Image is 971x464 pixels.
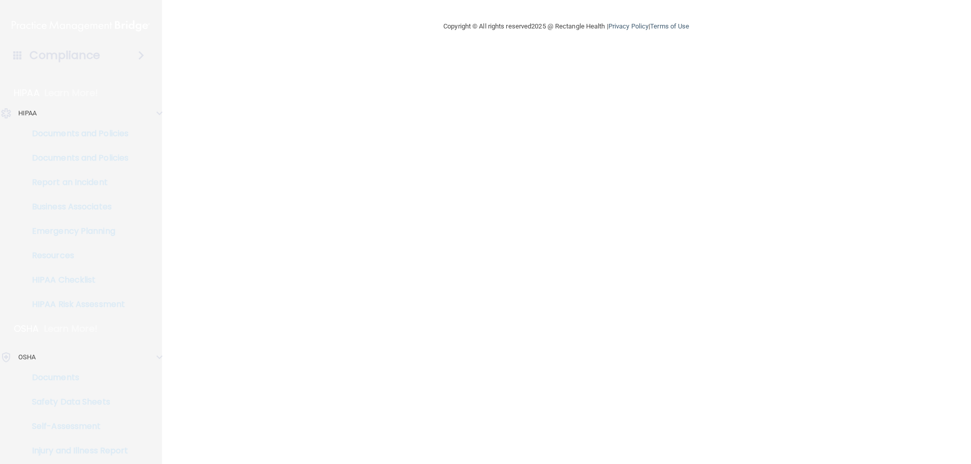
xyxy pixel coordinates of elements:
p: Documents and Policies [7,153,145,163]
a: Privacy Policy [608,22,649,30]
p: Injury and Illness Report [7,446,145,456]
p: HIPAA Checklist [7,275,145,285]
a: Terms of Use [650,22,689,30]
p: HIPAA [18,107,37,119]
p: Self-Assessment [7,421,145,431]
p: OSHA [14,323,39,335]
p: Documents [7,373,145,383]
p: OSHA [18,351,36,363]
h4: Compliance [29,48,100,63]
p: HIPAA Risk Assessment [7,299,145,310]
p: Report an Incident [7,177,145,188]
p: Learn More! [45,87,99,99]
p: Safety Data Sheets [7,397,145,407]
p: Emergency Planning [7,226,145,236]
p: Documents and Policies [7,129,145,139]
p: Resources [7,251,145,261]
p: HIPAA [14,87,40,99]
p: Business Associates [7,202,145,212]
div: Copyright © All rights reserved 2025 @ Rectangle Health | | [381,10,752,43]
p: Learn More! [44,323,98,335]
img: PMB logo [12,16,150,36]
